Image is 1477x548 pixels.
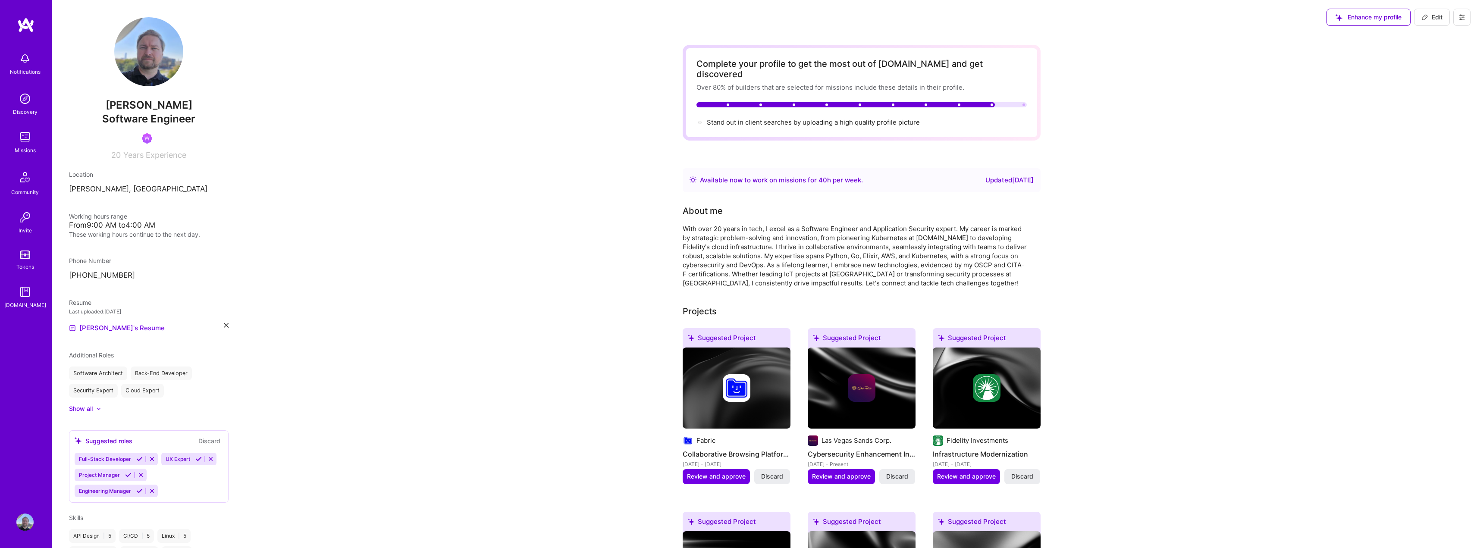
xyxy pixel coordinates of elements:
span: UX Expert [166,456,190,462]
span: Review and approve [687,472,746,481]
img: Company logo [933,435,943,446]
i: Accept [136,456,143,462]
i: Accept [136,488,143,494]
div: Location [69,170,229,179]
h4: Cybersecurity Enhancement Initiative [808,448,916,460]
i: icon SuggestedTeams [813,335,819,341]
h4: Infrastructure Modernization [933,448,1041,460]
i: icon SuggestedTeams [813,518,819,525]
i: icon SuggestedTeams [938,335,944,341]
p: [PHONE_NUMBER] [69,270,229,281]
div: About me [683,204,723,217]
div: Stand out in client searches by uploading a high quality profile picture [707,118,920,127]
div: [DATE] - [DATE] [933,460,1041,469]
span: Discard [761,472,783,481]
div: Suggested Project [683,512,790,535]
div: [DATE] - [DATE] [683,460,790,469]
div: Suggested Project [808,512,916,535]
img: cover [683,348,790,429]
span: Discard [1011,472,1033,481]
div: [DOMAIN_NAME] [4,301,46,310]
img: teamwork [16,128,34,146]
span: | [103,532,105,539]
button: Review and approve [683,469,750,484]
div: Community [11,188,39,197]
i: Accept [125,472,132,478]
span: Engineering Manager [79,488,131,494]
div: These working hours continue to the next day. [69,230,229,239]
img: User Avatar [16,514,34,531]
div: Discovery [13,107,38,116]
a: [PERSON_NAME]'s Resume [69,323,165,333]
button: Discard [1004,469,1040,484]
span: Skills [69,514,83,521]
button: Discard [196,436,223,446]
span: Phone Number [69,257,111,264]
button: Discard [754,469,790,484]
span: | [178,532,180,539]
div: Security Expert [69,384,118,398]
img: bell [16,50,34,67]
h4: Collaborative Browsing Platform Development [683,448,790,460]
span: 40 [818,176,827,184]
i: icon SuggestedTeams [688,518,694,525]
button: Edit [1414,9,1450,26]
div: Missions [15,146,36,155]
i: icon SuggestedTeams [75,437,82,445]
span: Working hours range [69,213,127,220]
span: [PERSON_NAME] [69,99,229,112]
span: Years Experience [123,150,186,160]
div: Suggested Project [933,328,1041,351]
div: Complete your profile to get the most out of [DOMAIN_NAME] and get discovered [696,59,1027,79]
a: User Avatar [14,514,36,531]
img: cover [808,348,916,429]
img: Invite [16,209,34,226]
i: icon SuggestedTeams [938,518,944,525]
div: Updated [DATE] [985,175,1034,185]
img: Availability [690,176,696,183]
span: Software Engineer [102,113,195,125]
div: Last uploaded: [DATE] [69,307,229,316]
span: Full-Stack Developer [79,456,131,462]
img: guide book [16,283,34,301]
div: Available now to work on missions for h per week . [700,175,863,185]
button: Review and approve [933,469,1000,484]
img: Company logo [723,374,750,402]
i: icon Close [224,323,229,328]
div: CI/CD 5 [119,529,154,543]
span: Resume [69,299,91,306]
div: Suggested Project [933,512,1041,535]
div: Show all [69,404,93,413]
div: Projects [683,305,717,318]
div: Fidelity Investments [947,436,1008,445]
img: discovery [16,90,34,107]
span: Edit [1421,13,1443,22]
img: Resume [69,325,76,332]
div: Over 80% of builders that are selected for missions include these details in their profile. [696,83,1027,92]
div: Tokens [16,262,34,271]
i: Reject [149,456,155,462]
i: icon SuggestedTeams [688,335,694,341]
img: Company logo [848,374,875,402]
span: Review and approve [812,472,871,481]
img: tokens [20,251,30,259]
div: Fabric [696,436,715,445]
div: Software Architect [69,366,127,380]
button: Review and approve [808,469,875,484]
div: Las Vegas Sands Corp. [822,436,891,445]
p: [PERSON_NAME], [GEOGRAPHIC_DATA] [69,184,229,194]
span: | [141,532,143,539]
span: Discard [886,472,908,481]
div: From 9:00 AM to 4:00 AM [69,221,229,230]
img: Company logo [973,374,1000,402]
span: Project Manager [79,472,120,478]
img: Company logo [808,435,818,446]
div: [DATE] - Present [808,460,916,469]
i: Reject [138,472,144,478]
div: With over 20 years in tech, I excel as a Software Engineer and Application Security expert. My ca... [683,224,1028,288]
div: Invite [19,226,32,235]
img: Company logo [683,435,693,446]
img: Community [15,167,35,188]
button: Discard [879,469,915,484]
i: Accept [195,456,202,462]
